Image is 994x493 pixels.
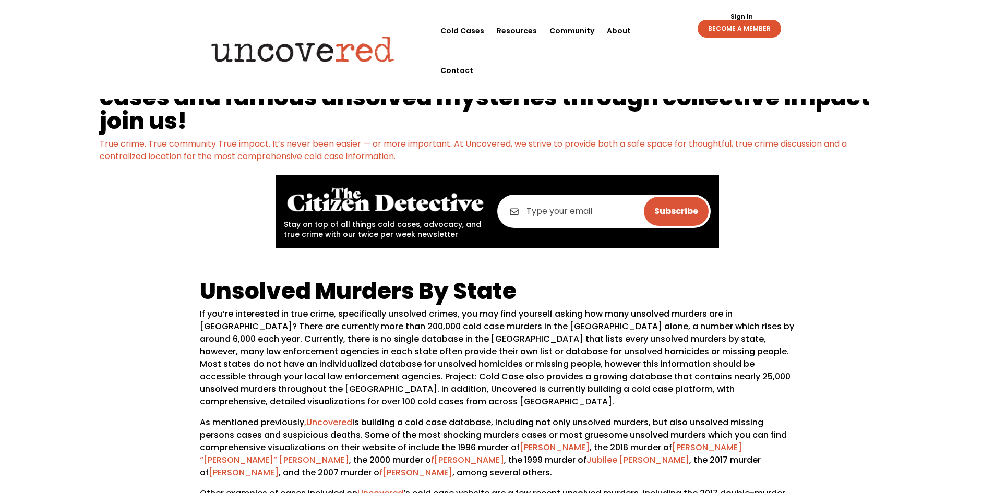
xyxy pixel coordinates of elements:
[549,11,594,51] a: Community
[440,51,473,90] a: Contact
[284,183,487,217] img: The Citizen Detective
[586,454,689,466] a: Jubilee [PERSON_NAME]
[434,454,504,466] a: [PERSON_NAME]
[379,466,382,478] a: f
[306,416,352,428] a: Uncovered
[431,454,434,466] a: f
[200,416,795,487] p: As mentioned previously is building a cold case database, including not only unsolved murders, bu...
[497,11,537,51] a: Resources
[100,81,892,137] a: —join us!
[698,20,781,38] a: BECOME A MEMBER
[382,466,452,478] a: [PERSON_NAME]
[100,62,895,138] h1: We’re building a platform to help uncover answers about cold cases and famous unsolved mysteries ...
[100,138,847,162] a: True crime. True community True impact. It’s never been easier — or more important. At Uncovered,...
[725,14,759,20] a: Sign In
[284,183,487,239] div: Stay on top of all things cold cases, advocacy, and true crime with our twice per week newsletter
[200,279,795,308] h1: Unsolved Murders By State
[202,29,403,69] img: Uncovered logo
[520,441,590,453] a: [PERSON_NAME]
[200,441,742,466] a: [PERSON_NAME] “[PERSON_NAME]” [PERSON_NAME]
[497,195,711,228] input: Type your email
[644,197,709,226] input: Subscribe
[607,11,631,51] a: About
[304,416,306,428] a: ,
[209,466,279,478] a: [PERSON_NAME]
[200,308,794,407] : If you’re interested in true crime, specifically unsolved crimes, you may find yourself asking ho...
[440,11,484,51] a: Cold Cases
